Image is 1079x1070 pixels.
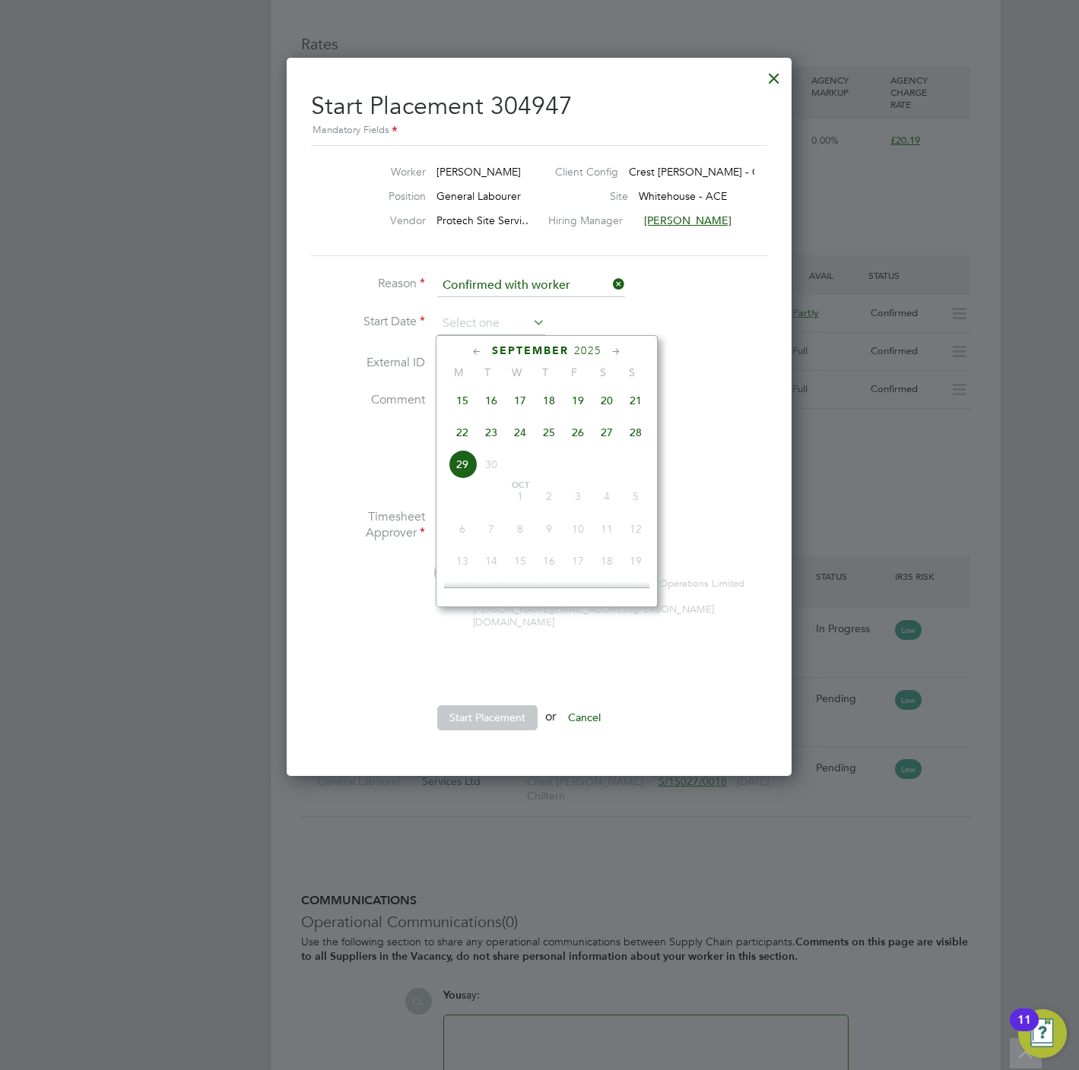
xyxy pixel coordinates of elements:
span: 26 [621,578,650,607]
span: 18 [535,386,563,415]
span: 17 [563,546,592,575]
span: 19 [563,386,592,415]
span: T [473,366,502,379]
span: [PERSON_NAME] [644,214,731,227]
span: [PERSON_NAME][EMAIL_ADDRESS][PERSON_NAME][DOMAIN_NAME] [473,603,714,628]
span: 2 [535,482,563,511]
span: 25 [592,578,621,607]
span: 3 [563,482,592,511]
span: 22 [506,578,535,607]
span: 30 [477,450,506,479]
span: 28 [621,418,650,447]
span: 24 [563,578,592,607]
span: 26 [563,418,592,447]
span: 25 [535,418,563,447]
span: [PERSON_NAME] [436,165,521,179]
label: Worker [342,165,426,179]
span: T [531,366,560,379]
span: 4 [592,482,621,511]
label: Comment [311,392,425,408]
span: 21 [477,578,506,607]
button: Open Resource Center, 11 new notifications [1018,1009,1067,1058]
input: Select one [437,312,545,335]
span: General Labourer [436,189,521,203]
span: 24 [506,418,535,447]
span: 20 [448,578,477,607]
span: 12 [621,514,650,543]
label: Start Date [311,314,425,330]
span: 20 [592,386,621,415]
span: September [492,344,569,357]
span: 16 [535,546,563,575]
label: Position [342,189,426,203]
span: F [560,366,589,379]
span: 5 [621,482,650,511]
span: 18 [592,546,621,575]
label: Hiring Manager [548,214,633,227]
span: 15 [506,546,535,575]
span: 23 [535,578,563,607]
label: Site [567,189,628,203]
span: 9 [535,514,563,543]
span: Oct [506,482,535,489]
label: Client Config [555,165,618,179]
span: SB [434,559,461,586]
span: 22 [448,418,477,447]
span: Crest [PERSON_NAME] - Chiltern [629,165,790,179]
li: or [311,705,767,745]
span: 1 [506,482,535,511]
span: 19 [621,546,650,575]
span: 11 [592,514,621,543]
span: 17 [506,386,535,415]
span: 7 [477,514,506,543]
span: 10 [563,514,592,543]
span: 6 [448,514,477,543]
button: Start Placement [437,705,538,730]
span: Protech Site Servi… [436,214,532,227]
span: M [444,366,473,379]
h2: Start Placement 304947 [311,79,767,139]
div: Mandatory Fields [311,122,767,139]
span: W [502,366,531,379]
span: 14 [477,546,506,575]
button: Cancel [556,705,613,730]
span: 29 [448,450,477,479]
label: External ID [311,355,425,371]
span: 13 [448,546,477,575]
span: S [589,366,617,379]
span: 16 [477,386,506,415]
span: Whitehouse - ACE [639,189,727,203]
span: 15 [448,386,477,415]
label: Vendor [342,214,426,227]
label: Reason [311,276,425,292]
div: 11 [1017,1020,1031,1040]
span: 8 [506,514,535,543]
span: S [617,366,646,379]
span: 21 [621,386,650,415]
label: Timesheet Approver [311,509,425,541]
input: Select one [437,274,625,297]
span: 23 [477,418,506,447]
span: 27 [592,418,621,447]
span: 2025 [574,344,601,357]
